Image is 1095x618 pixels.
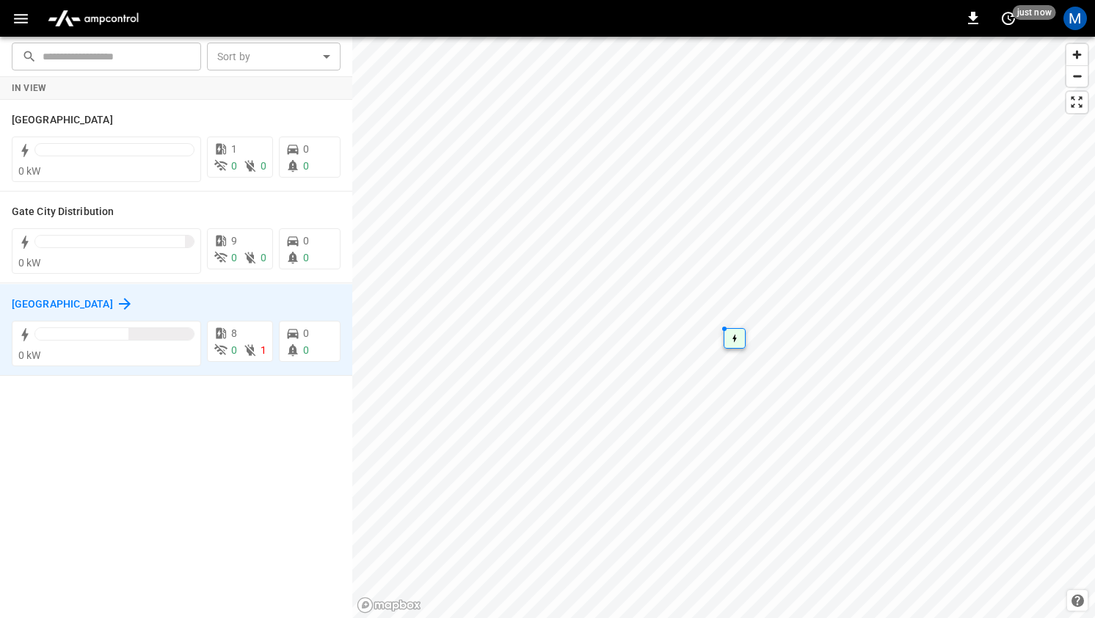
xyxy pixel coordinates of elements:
span: 0 [303,143,309,155]
h6: Fresno [12,112,113,128]
span: 8 [231,327,237,339]
span: 0 [231,160,237,172]
span: just now [1013,5,1056,20]
button: Zoom out [1066,65,1088,87]
span: 9 [231,235,237,247]
span: 0 [303,235,309,247]
span: 0 kW [18,165,41,177]
h6: Gate City Distribution [12,204,114,220]
span: 0 [303,327,309,339]
span: 0 [261,252,266,263]
strong: In View [12,83,47,93]
span: 0 [231,252,237,263]
span: 0 [231,344,237,356]
img: ampcontrol.io logo [42,4,145,32]
a: Mapbox homepage [357,597,421,614]
span: 0 kW [18,349,41,361]
span: 1 [261,344,266,356]
button: Zoom in [1066,44,1088,65]
button: set refresh interval [997,7,1020,30]
div: Map marker [724,328,746,349]
canvas: Map [352,37,1095,618]
span: 0 kW [18,257,41,269]
span: 0 [261,160,266,172]
h6: Huntington Beach [12,297,113,313]
div: profile-icon [1063,7,1087,30]
span: 0 [303,160,309,172]
span: 1 [231,143,237,155]
span: 0 [303,252,309,263]
span: 0 [303,344,309,356]
span: Zoom out [1066,66,1088,87]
